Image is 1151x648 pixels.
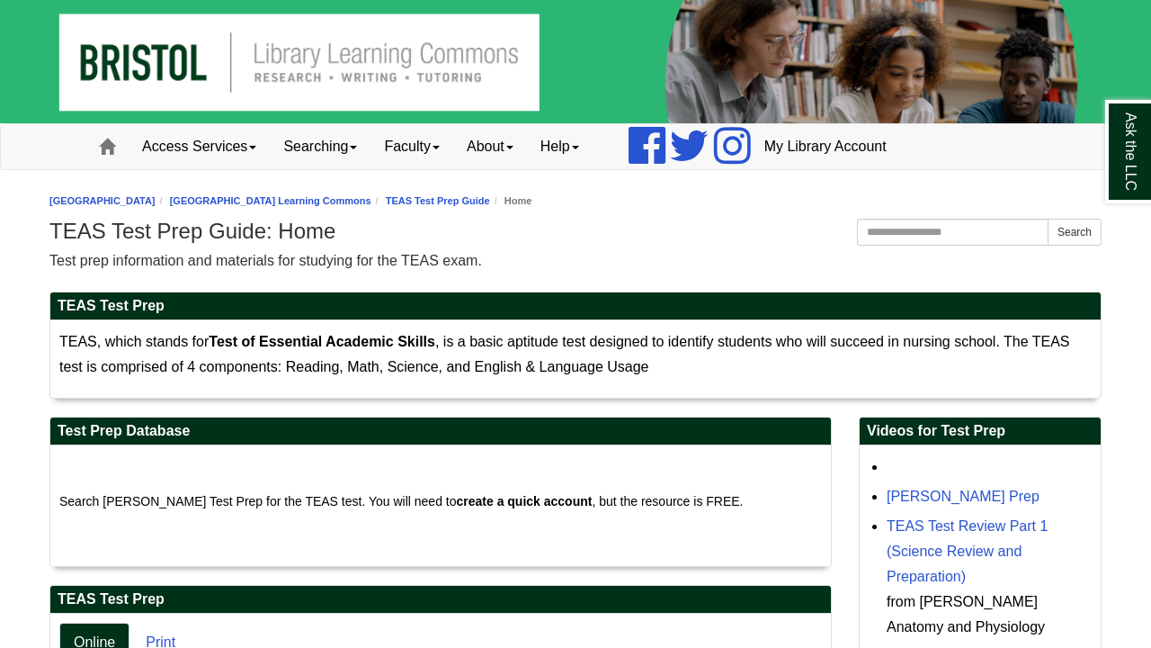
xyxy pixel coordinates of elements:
[887,589,1092,640] div: from [PERSON_NAME] Anatomy and Physiology
[270,124,370,169] a: Searching
[129,124,270,169] a: Access Services
[386,195,490,206] a: TEAS Test Prep Guide
[887,518,1048,584] a: TEAS Test Review Part 1 (Science Review and Preparation)
[370,124,453,169] a: Faculty
[527,124,593,169] a: Help
[209,334,435,349] strong: Test of Essential Academic Skills
[490,193,532,210] li: Home
[59,494,744,508] span: Search [PERSON_NAME] Test Prep for the TEAS test. You will need to , but the resource is FREE.
[456,494,592,508] strong: create a quick account
[860,418,1101,445] h2: Videos for Test Prep
[50,418,831,445] h2: Test Prep Database
[49,219,1102,244] h1: TEAS Test Prep Guide: Home
[751,124,900,169] a: My Library Account
[170,195,371,206] a: [GEOGRAPHIC_DATA] Learning Commons
[887,489,1039,504] a: [PERSON_NAME] Prep
[453,124,527,169] a: About
[1048,219,1102,246] button: Search
[50,292,1101,320] h2: TEAS Test Prep
[49,195,156,206] a: [GEOGRAPHIC_DATA]
[49,253,482,268] span: Test prep information and materials for studying for the TEAS exam.
[50,586,831,614] h2: TEAS Test Prep
[49,193,1102,210] nav: breadcrumb
[59,329,1092,380] p: TEAS, which stands for , is a basic aptitude test designed to identify students who will succeed ...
